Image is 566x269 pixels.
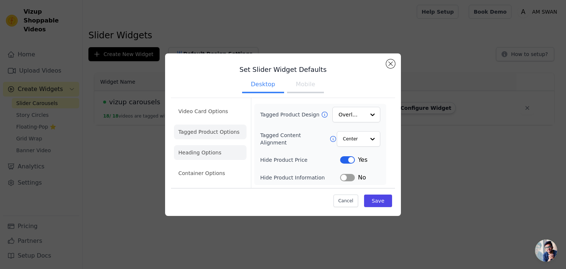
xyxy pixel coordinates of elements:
label: Tagged Content Alignment [260,132,329,146]
button: Mobile [287,77,324,93]
label: Tagged Product Design [260,111,321,118]
li: Container Options [174,166,247,181]
a: Open chat [535,240,557,262]
li: Video Card Options [174,104,247,119]
button: Save [364,195,392,207]
label: Hide Product Information [260,174,340,181]
span: No [358,173,366,182]
span: Yes [358,156,367,164]
button: Close modal [386,59,395,68]
button: Cancel [333,195,358,207]
button: Desktop [242,77,284,93]
h3: Set Slider Widget Defaults [171,65,395,74]
li: Heading Options [174,145,247,160]
li: Tagged Product Options [174,125,247,139]
label: Hide Product Price [260,156,340,164]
